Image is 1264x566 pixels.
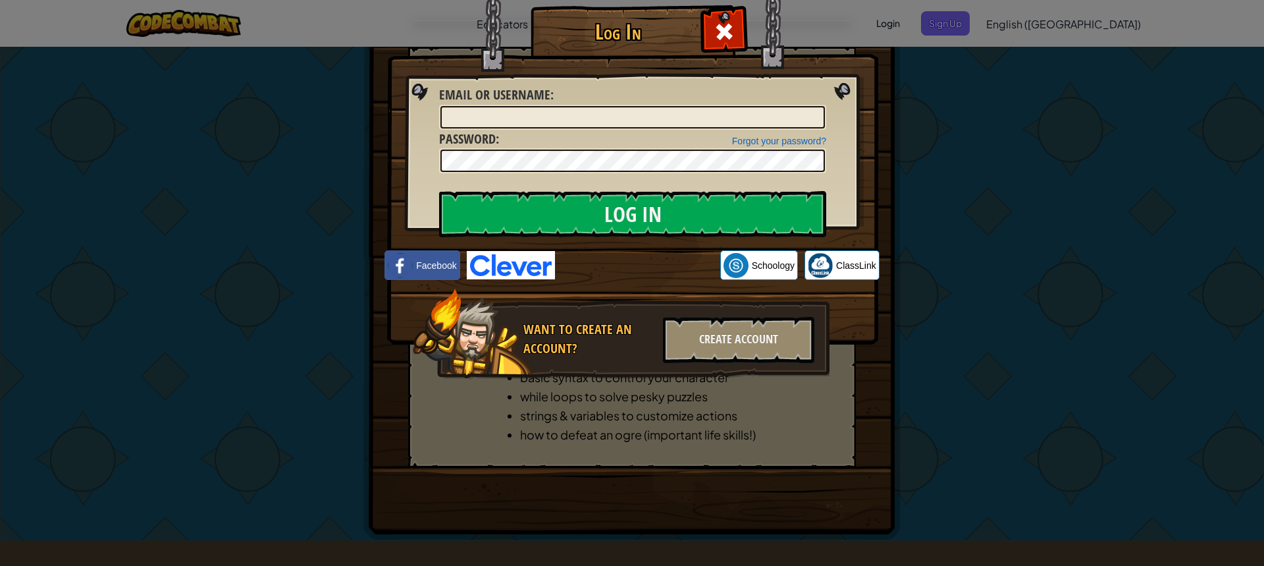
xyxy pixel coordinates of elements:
img: facebook_small.png [388,253,413,278]
h1: Log In [534,20,702,43]
img: schoology.png [724,253,749,278]
label: : [439,130,499,149]
label: : [439,86,554,105]
img: clever-logo-blue.png [467,251,555,279]
div: Want to create an account? [523,320,655,358]
iframe: Sign in with Google Button [555,251,720,280]
a: Forgot your password? [732,136,826,146]
span: Email or Username [439,86,550,103]
span: Password [439,130,496,148]
div: Create Account [663,317,814,363]
span: Schoology [752,259,795,272]
span: ClassLink [836,259,876,272]
img: classlink-logo-small.png [808,253,833,278]
span: Facebook [416,259,456,272]
input: Log In [439,191,826,237]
